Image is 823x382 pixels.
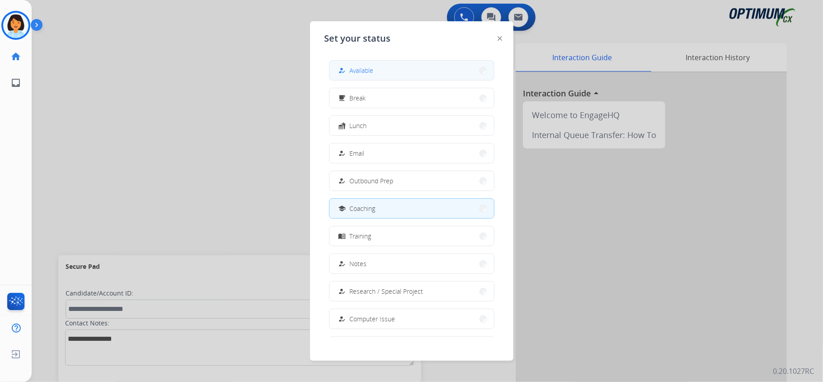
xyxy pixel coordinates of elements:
[338,94,346,102] mat-icon: free_breakfast
[329,337,494,356] button: Internet Issue
[324,32,391,45] span: Set your status
[338,149,346,157] mat-icon: how_to_reg
[338,177,346,185] mat-icon: how_to_reg
[773,366,814,377] p: 0.20.1027RC
[350,176,394,186] span: Outbound Prep
[10,77,21,88] mat-icon: inbox
[338,205,346,212] mat-icon: school
[338,315,346,323] mat-icon: how_to_reg
[498,36,502,41] img: close-button
[329,199,494,218] button: Coaching
[350,314,395,324] span: Computer Issue
[338,232,346,240] mat-icon: menu_book
[338,67,346,74] mat-icon: how_to_reg
[350,286,423,296] span: Research / Special Project
[338,287,346,295] mat-icon: how_to_reg
[329,116,494,135] button: Lunch
[329,88,494,108] button: Break
[350,231,372,241] span: Training
[350,204,376,213] span: Coaching
[329,171,494,191] button: Outbound Prep
[350,66,374,75] span: Available
[350,121,367,130] span: Lunch
[329,254,494,273] button: Notes
[3,13,28,38] img: avatar
[338,122,346,129] mat-icon: fastfood
[350,93,366,103] span: Break
[329,282,494,301] button: Research / Special Project
[329,143,494,163] button: Email
[350,148,365,158] span: Email
[329,226,494,246] button: Training
[338,260,346,267] mat-icon: how_to_reg
[329,61,494,80] button: Available
[350,259,367,268] span: Notes
[329,309,494,329] button: Computer Issue
[10,51,21,62] mat-icon: home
